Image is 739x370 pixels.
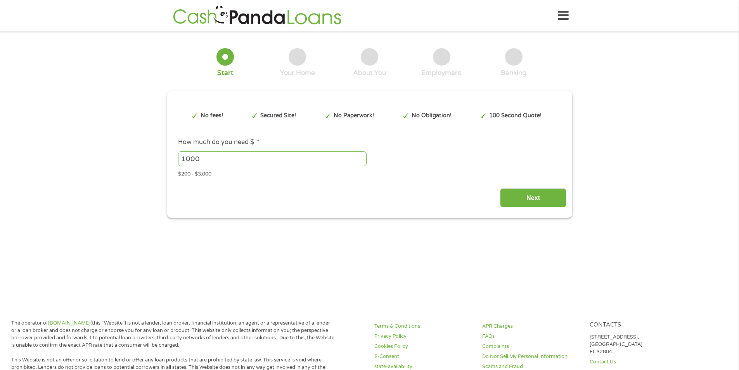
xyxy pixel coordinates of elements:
[500,188,566,207] input: Next
[353,69,386,77] div: About You
[590,358,688,366] a: Contact Us
[421,69,462,77] div: Employment
[11,320,335,349] p: The operator of (this “Website”) is not a lender, loan broker, financial institution, an agent or...
[590,334,688,356] p: [STREET_ADDRESS], [GEOGRAPHIC_DATA], FL 32804.
[334,111,374,120] p: No Paperwork!
[48,320,90,326] a: [DOMAIN_NAME]
[374,323,473,330] a: Terms & Conditions
[217,69,234,77] div: Start
[178,138,260,146] label: How much do you need $
[590,321,688,329] h4: Contacts
[482,333,581,340] a: FAQs
[412,111,452,120] p: No Obligation!
[374,333,473,340] a: Privacy Policy
[178,168,561,178] div: $200 - $3,000
[482,353,581,360] a: Do Not Sell My Personal Information
[501,69,526,77] div: Banking
[280,69,315,77] div: Your Home
[374,353,473,360] a: E-Consent
[482,323,581,330] a: APR Charges
[171,5,344,27] img: GetLoanNow Logo
[374,343,473,350] a: Cookies Policy
[201,111,223,120] p: No fees!
[482,343,581,350] a: Complaints
[489,111,542,120] p: 100 Second Quote!
[260,111,296,120] p: Secured Site!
